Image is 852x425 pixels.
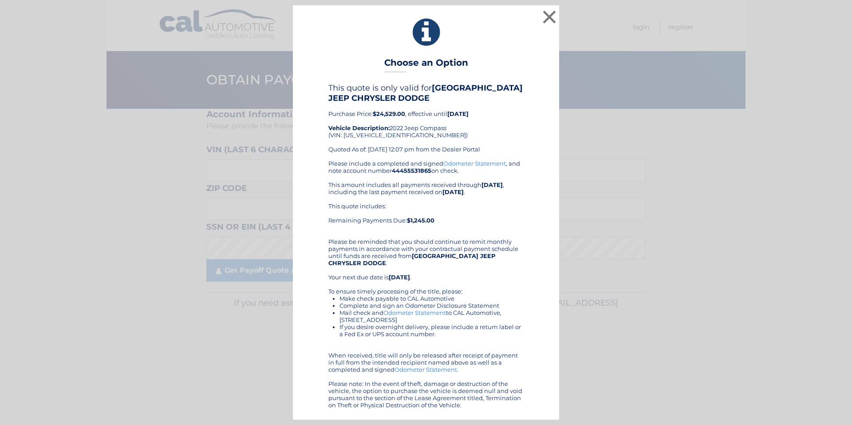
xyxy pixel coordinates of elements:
b: [DATE] [447,110,469,117]
b: [DATE] [481,181,503,188]
button: × [540,8,558,26]
strong: Vehicle Description: [328,124,390,131]
b: [DATE] [389,274,410,281]
div: Please include a completed and signed , and note account number on check. This amount includes al... [328,160,524,409]
b: [DATE] [442,188,464,195]
b: $1,245.00 [407,217,434,224]
li: Mail check and to CAL Automotive, [STREET_ADDRESS] [339,309,524,323]
div: This quote includes: Remaining Payments Due: [328,203,524,231]
b: $24,529.00 [373,110,405,117]
b: [GEOGRAPHIC_DATA] JEEP CHRYSLER DODGE [328,252,496,266]
h3: Choose an Option [384,57,468,73]
a: Odometer Statement [394,366,457,373]
div: Purchase Price: , effective until 2022 Jeep Compass (VIN: [US_VEHICLE_IDENTIFICATION_NUMBER]) Quo... [328,83,524,159]
li: Complete and sign an Odometer Disclosure Statement [339,302,524,309]
a: Odometer Statement [443,160,506,167]
b: [GEOGRAPHIC_DATA] JEEP CHRYSLER DODGE [328,83,523,103]
li: If you desire overnight delivery, please include a return label or a Fed Ex or UPS account number. [339,323,524,338]
h4: This quote is only valid for [328,83,524,103]
b: 44455531865 [392,167,431,174]
li: Make check payable to CAL Automotive [339,295,524,302]
a: Odometer Statement [383,309,446,316]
